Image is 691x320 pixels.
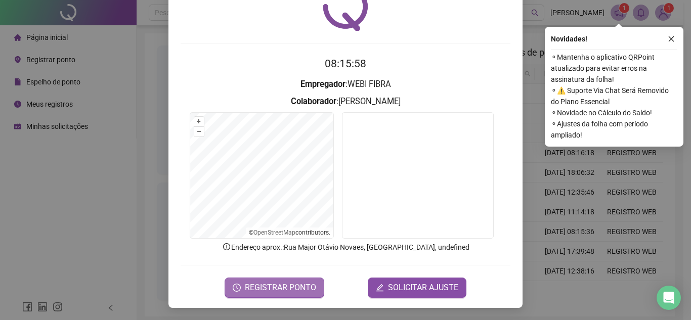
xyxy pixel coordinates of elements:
span: info-circle [222,242,231,251]
strong: Colaborador [291,97,336,106]
span: Novidades ! [551,33,587,44]
span: ⚬ Mantenha o aplicativo QRPoint atualizado para evitar erros na assinatura da folha! [551,52,677,85]
button: editSOLICITAR AJUSTE [368,278,466,298]
span: ⚬ Novidade no Cálculo do Saldo! [551,107,677,118]
li: © contributors. [249,229,330,236]
span: ⚬ Ajustes da folha com período ampliado! [551,118,677,141]
h3: : [PERSON_NAME] [181,95,510,108]
span: SOLICITAR AJUSTE [388,282,458,294]
button: REGISTRAR PONTO [225,278,324,298]
time: 08:15:58 [325,58,366,70]
span: close [668,35,675,42]
div: Open Intercom Messenger [657,286,681,310]
span: clock-circle [233,284,241,292]
strong: Empregador [300,79,345,89]
span: edit [376,284,384,292]
h3: : WEBI FIBRA [181,78,510,91]
button: – [194,127,204,136]
p: Endereço aprox. : Rua Major Otávio Novaes, [GEOGRAPHIC_DATA], undefined [181,242,510,253]
button: + [194,117,204,126]
span: ⚬ ⚠️ Suporte Via Chat Será Removido do Plano Essencial [551,85,677,107]
span: REGISTRAR PONTO [245,282,316,294]
a: OpenStreetMap [253,229,295,236]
